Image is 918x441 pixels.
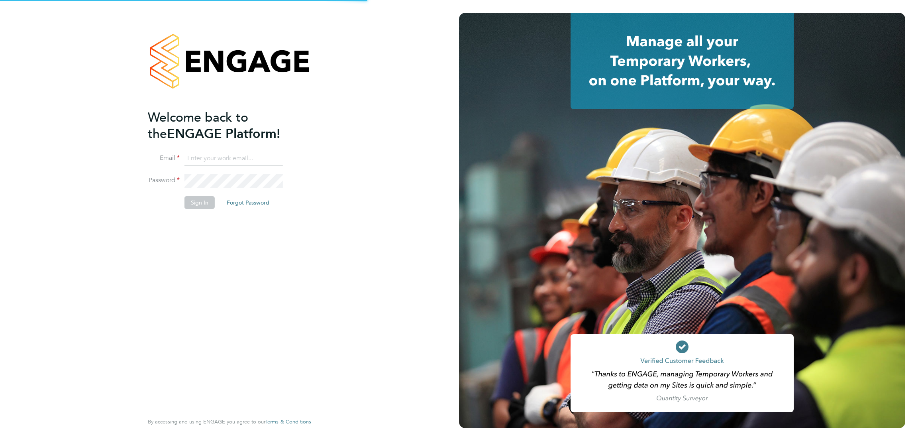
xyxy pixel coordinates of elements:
h2: ENGAGE Platform! [148,109,303,142]
span: By accessing and using ENGAGE you agree to our [148,418,311,425]
button: Forgot Password [220,196,276,209]
label: Email [148,154,180,162]
button: Sign In [184,196,215,209]
label: Password [148,176,180,185]
a: Terms & Conditions [265,419,311,425]
input: Enter your work email... [184,152,283,166]
span: Welcome back to the [148,110,248,142]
